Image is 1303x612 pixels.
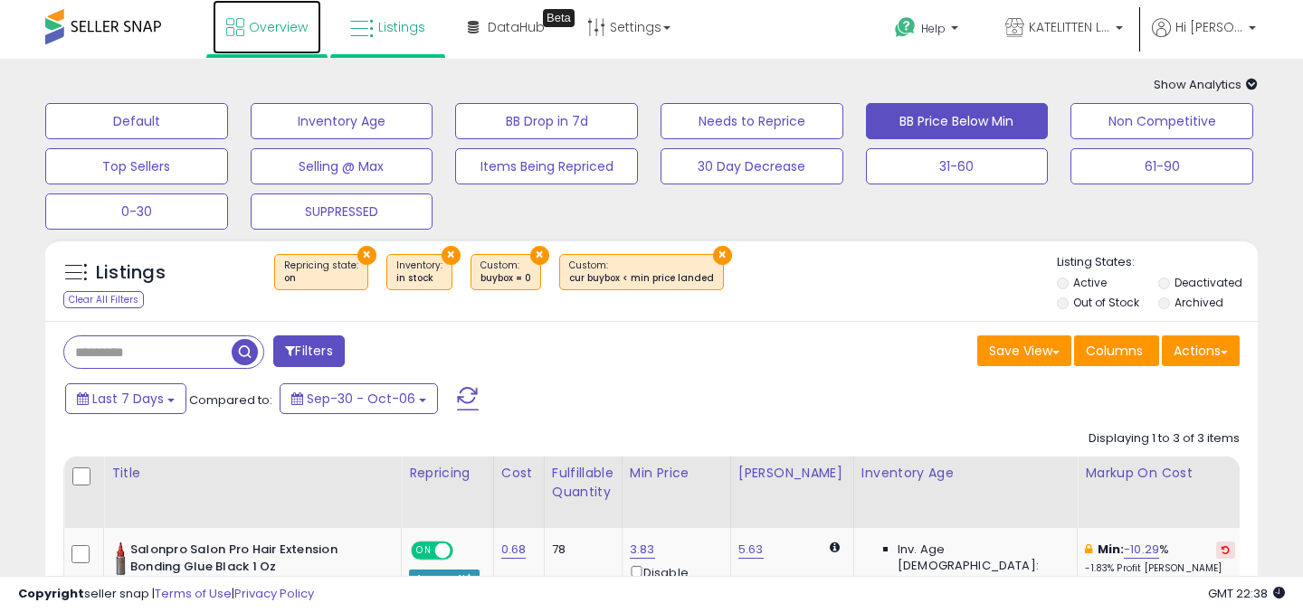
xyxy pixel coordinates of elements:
[234,585,314,602] a: Privacy Policy
[251,193,433,230] button: SUPPRESSED
[880,3,976,59] a: Help
[92,390,164,408] span: Last 7 Days
[307,390,415,408] span: Sep-30 - Oct-06
[45,148,228,184] button: Top Sellers
[284,259,358,286] span: Repricing state :
[1073,275,1107,290] label: Active
[898,541,1063,574] span: Inv. Age [DEMOGRAPHIC_DATA]:
[1074,335,1159,366] button: Columns
[1089,430,1240,447] div: Displaying 1 to 3 of 3 items
[661,148,843,184] button: 30 Day Decrease
[1086,342,1143,360] span: Columns
[738,464,846,483] div: [PERSON_NAME]
[413,543,435,559] span: ON
[130,541,350,579] b: Salonpro Salon Pro Hair Extension Bonding Glue Black 1 Oz
[501,464,537,483] div: Cost
[357,246,376,265] button: ×
[866,148,1049,184] button: 31-60
[455,103,638,139] button: BB Drop in 7d
[1070,148,1253,184] button: 61-90
[1085,541,1235,575] div: %
[630,541,655,559] a: 3.83
[96,260,166,286] h5: Listings
[189,391,272,409] span: Compared to:
[530,246,549,265] button: ×
[45,103,228,139] button: Default
[921,21,946,36] span: Help
[116,541,126,578] img: 31tExCgV0YL._SL40_.jpg
[63,291,144,308] div: Clear All Filters
[713,246,732,265] button: ×
[1162,335,1240,366] button: Actions
[251,103,433,139] button: Inventory Age
[280,383,438,414] button: Sep-30 - Oct-06
[1085,464,1241,483] div: Markup on Cost
[569,259,714,286] span: Custom:
[1098,541,1125,558] b: Min:
[1175,18,1243,36] span: Hi [PERSON_NAME]
[442,246,461,265] button: ×
[1208,585,1285,602] span: 2025-10-14 22:38 GMT
[18,585,84,602] strong: Copyright
[1078,457,1250,528] th: The percentage added to the cost of goods (COGS) that forms the calculator for Min & Max prices.
[409,464,486,483] div: Repricing
[1029,18,1110,36] span: KATELITTEN LLC
[251,148,433,184] button: Selling @ Max
[455,148,638,184] button: Items Being Repriced
[738,541,764,559] a: 5.63
[45,193,228,230] button: 0-30
[866,103,1049,139] button: BB Price Below Min
[1070,103,1253,139] button: Non Competitive
[249,18,308,36] span: Overview
[543,9,575,27] div: Tooltip anchor
[480,272,531,285] div: buybox = 0
[396,272,442,285] div: in stock
[65,383,186,414] button: Last 7 Days
[18,586,314,603] div: seller snap | |
[1057,254,1259,271] p: Listing States:
[111,464,394,483] div: Title
[1124,541,1159,559] a: -10.29
[1175,295,1223,310] label: Archived
[1154,76,1258,93] span: Show Analytics
[451,543,480,559] span: OFF
[552,541,608,558] div: 78
[488,18,545,36] span: DataHub
[284,272,358,285] div: on
[552,464,614,502] div: Fulfillable Quantity
[1152,18,1256,59] a: Hi [PERSON_NAME]
[480,259,531,286] span: Custom:
[396,259,442,286] span: Inventory :
[1073,295,1139,310] label: Out of Stock
[378,18,425,36] span: Listings
[894,16,917,39] i: Get Help
[569,272,714,285] div: cur buybox < min price landed
[661,103,843,139] button: Needs to Reprice
[977,335,1071,366] button: Save View
[630,464,723,483] div: Min Price
[861,464,1070,483] div: Inventory Age
[501,541,527,559] a: 0.68
[1175,275,1242,290] label: Deactivated
[273,335,344,367] button: Filters
[155,585,232,602] a: Terms of Use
